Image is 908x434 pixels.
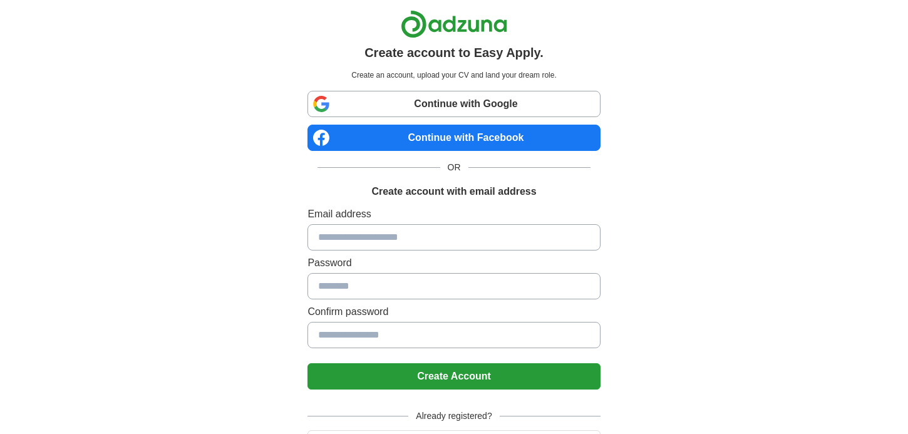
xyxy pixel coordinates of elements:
[440,161,468,174] span: OR
[307,207,600,222] label: Email address
[401,10,507,38] img: Adzuna logo
[307,125,600,151] a: Continue with Facebook
[364,43,544,62] h1: Create account to Easy Apply.
[307,91,600,117] a: Continue with Google
[307,363,600,390] button: Create Account
[408,410,499,423] span: Already registered?
[307,304,600,319] label: Confirm password
[310,70,597,81] p: Create an account, upload your CV and land your dream role.
[307,256,600,271] label: Password
[371,184,536,199] h1: Create account with email address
